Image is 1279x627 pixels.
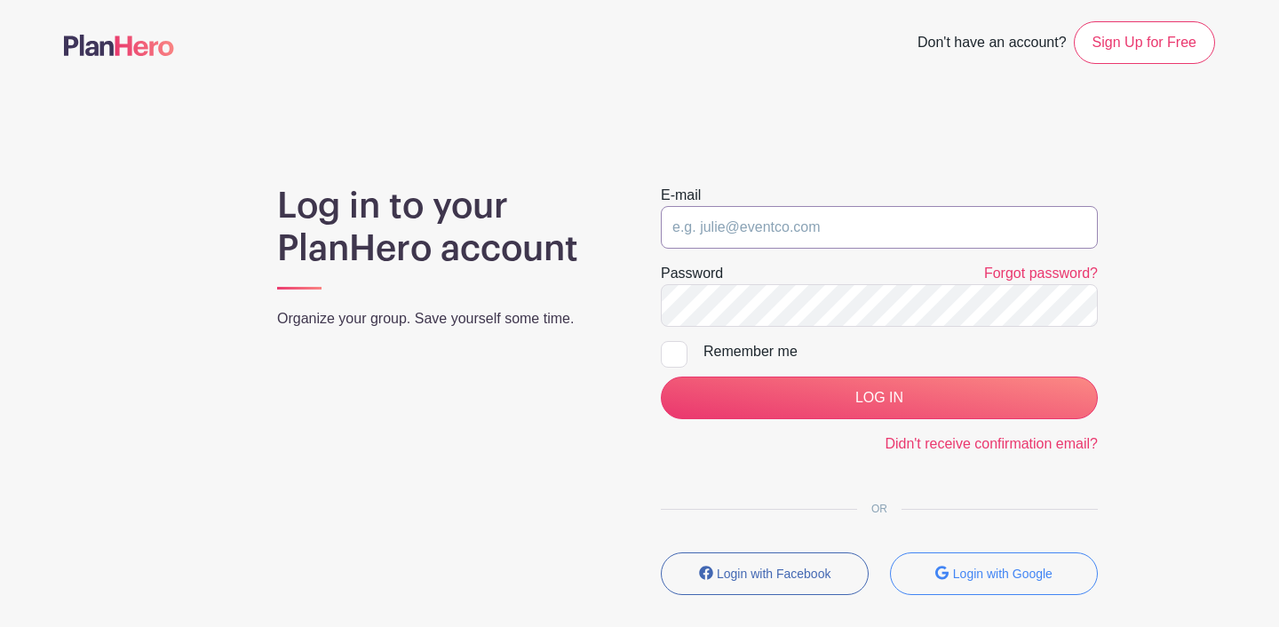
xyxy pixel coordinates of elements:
[890,552,1098,595] button: Login with Google
[857,503,902,515] span: OR
[953,567,1053,581] small: Login with Google
[277,308,618,329] p: Organize your group. Save yourself some time.
[661,552,869,595] button: Login with Facebook
[64,35,174,56] img: logo-507f7623f17ff9eddc593b1ce0a138ce2505c220e1c5a4e2b4648c50719b7d32.svg
[661,185,701,206] label: E-mail
[717,567,830,581] small: Login with Facebook
[1074,21,1215,64] a: Sign Up for Free
[277,185,618,270] h1: Log in to your PlanHero account
[885,436,1098,451] a: Didn't receive confirmation email?
[918,25,1067,64] span: Don't have an account?
[703,341,1098,362] div: Remember me
[984,266,1098,281] a: Forgot password?
[661,263,723,284] label: Password
[661,377,1098,419] input: LOG IN
[661,206,1098,249] input: e.g. julie@eventco.com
